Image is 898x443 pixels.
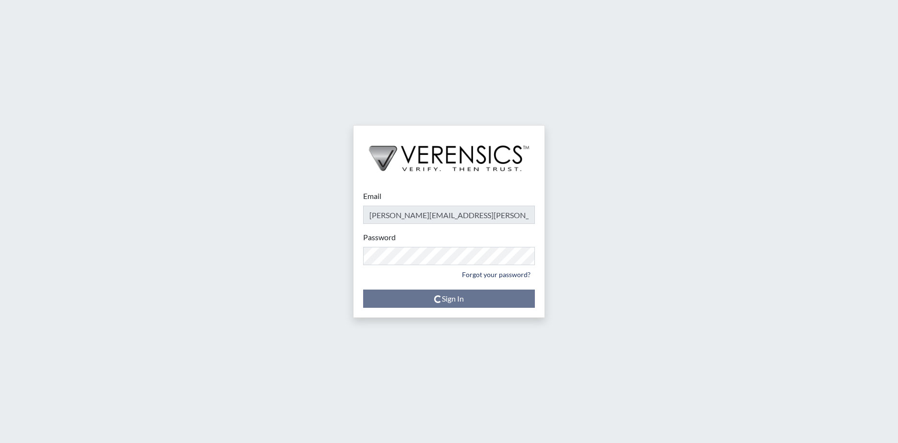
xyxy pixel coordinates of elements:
a: Forgot your password? [458,267,535,282]
button: Sign In [363,290,535,308]
input: Email [363,206,535,224]
label: Email [363,190,381,202]
img: logo-wide-black.2aad4157.png [354,126,544,181]
label: Password [363,232,396,243]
